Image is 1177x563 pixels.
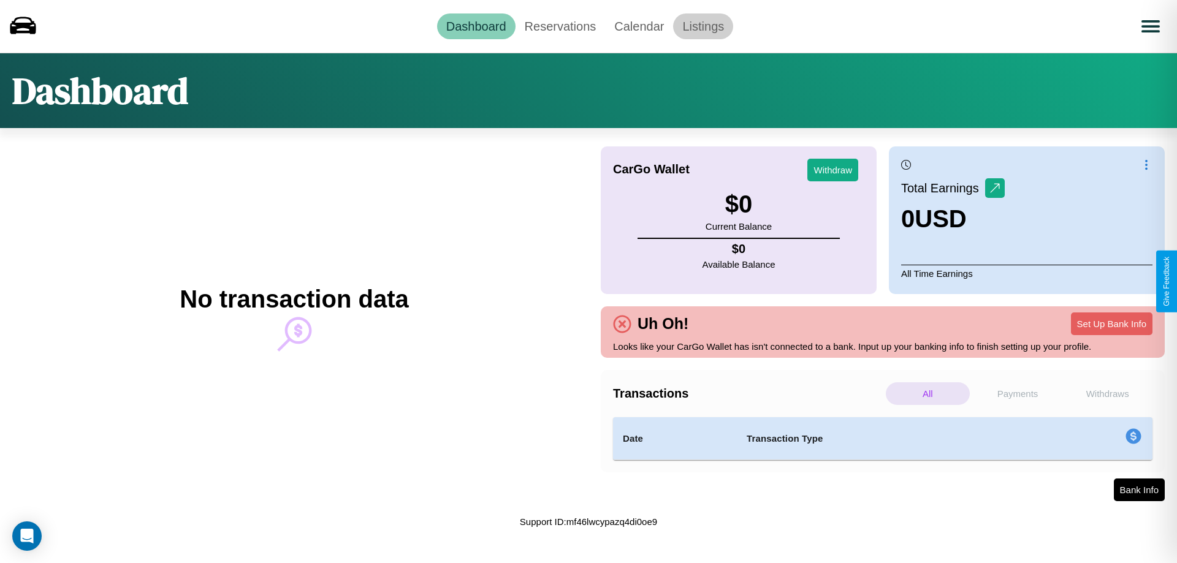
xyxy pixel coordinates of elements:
p: Current Balance [706,218,772,235]
p: Total Earnings [901,177,985,199]
h1: Dashboard [12,66,188,116]
button: Set Up Bank Info [1071,312,1152,335]
a: Reservations [516,13,606,39]
button: Bank Info [1114,478,1165,501]
p: Looks like your CarGo Wallet has isn't connected to a bank. Input up your banking info to finish ... [613,338,1152,355]
h4: Date [623,431,727,446]
p: Withdraws [1065,382,1149,405]
h2: No transaction data [180,285,408,313]
p: All [886,382,970,405]
p: Available Balance [703,256,775,273]
p: Payments [976,382,1060,405]
button: Withdraw [807,159,858,181]
a: Listings [673,13,733,39]
p: Support ID: mf46lwcypazq4di0oe9 [520,513,657,530]
p: All Time Earnings [901,265,1152,282]
h4: CarGo Wallet [613,162,690,176]
h4: Transaction Type [747,431,1025,446]
div: Give Feedback [1162,257,1171,306]
a: Calendar [605,13,673,39]
button: Open menu [1133,9,1168,43]
div: Open Intercom Messenger [12,521,42,551]
h3: $ 0 [706,191,772,218]
h4: Transactions [613,387,883,401]
h3: 0 USD [901,205,1005,233]
h4: $ 0 [703,242,775,256]
table: simple table [613,417,1152,460]
a: Dashboard [437,13,516,39]
h4: Uh Oh! [631,315,695,333]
